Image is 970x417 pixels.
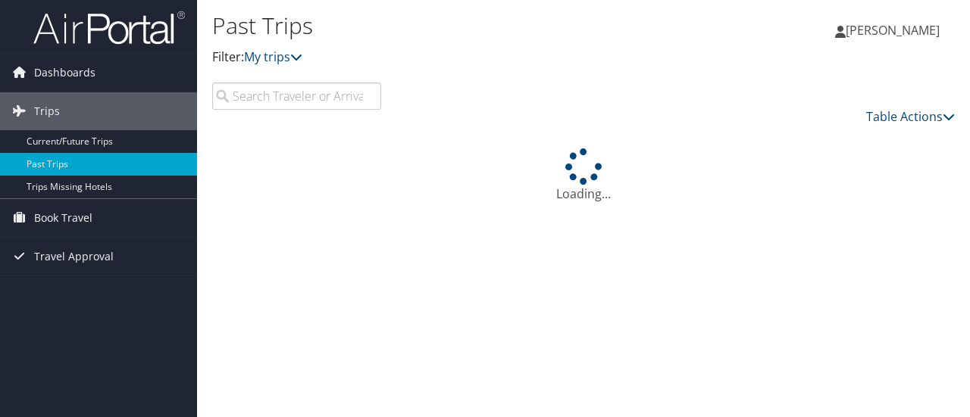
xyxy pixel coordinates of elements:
[212,10,707,42] h1: Past Trips
[212,48,707,67] p: Filter:
[212,82,381,110] input: Search Traveler or Arrival City
[34,199,92,237] span: Book Travel
[34,92,60,130] span: Trips
[244,48,302,65] a: My trips
[34,54,95,92] span: Dashboards
[34,238,114,275] span: Travel Approval
[866,108,955,125] a: Table Actions
[835,8,955,53] a: [PERSON_NAME]
[33,10,185,45] img: airportal-logo.png
[846,22,940,39] span: [PERSON_NAME]
[212,148,955,203] div: Loading...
